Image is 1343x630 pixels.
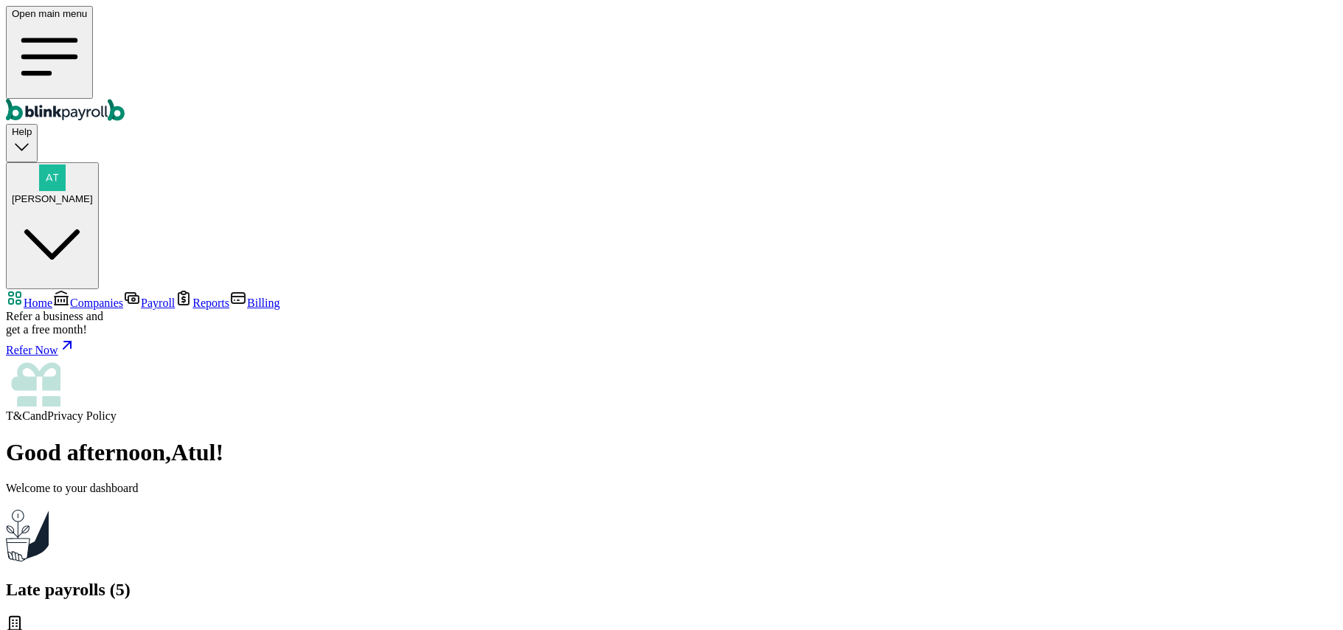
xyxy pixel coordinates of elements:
h1: Good afternoon , Atul ! [6,439,1337,466]
img: Plant illustration [6,507,49,562]
iframe: Chat Widget [1098,471,1343,630]
span: and [30,409,47,422]
nav: Sidebar [6,289,1337,423]
a: Companies [52,297,123,309]
span: Privacy Policy [47,409,117,422]
a: Reports [175,297,229,309]
button: [PERSON_NAME] [6,162,99,290]
a: Home [6,297,52,309]
span: Companies [70,297,123,309]
span: Home [24,297,52,309]
nav: Global [6,6,1337,124]
h2: Late payrolls ( 5 ) [6,580,1337,600]
span: Reports [192,297,229,309]
p: Welcome to your dashboard [6,482,1337,495]
span: Help [12,126,32,137]
a: Refer Now [6,336,1337,357]
span: Payroll [141,297,175,309]
a: Payroll [123,297,175,309]
span: Open main menu [12,8,87,19]
div: Refer a business and get a free month! [6,310,1337,336]
span: [PERSON_NAME] [12,193,93,204]
span: T&C [6,409,30,422]
a: Billing [229,297,280,309]
span: Billing [247,297,280,309]
button: Open main menu [6,6,93,99]
button: Help [6,124,38,162]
